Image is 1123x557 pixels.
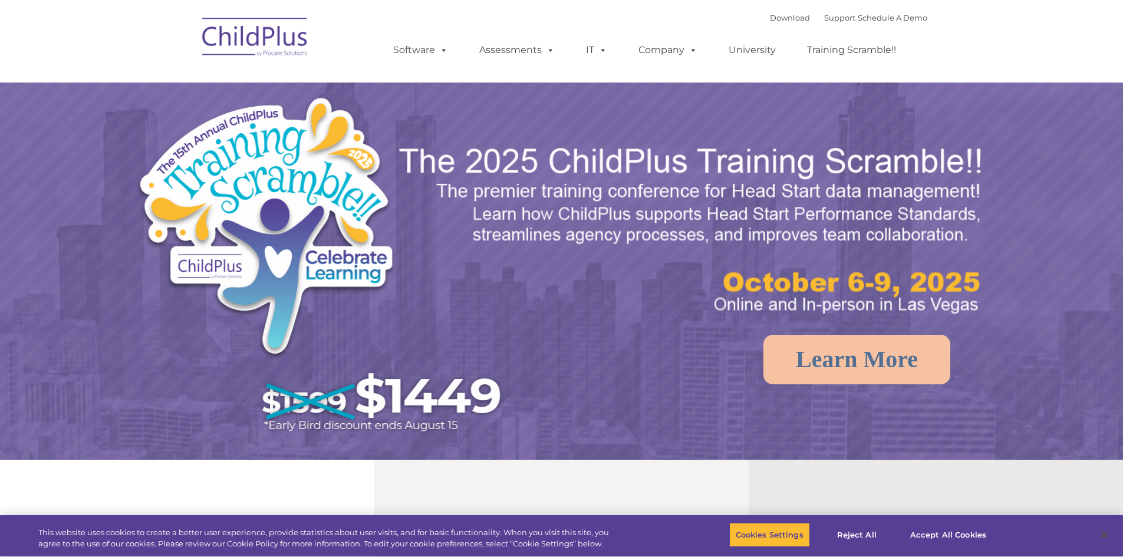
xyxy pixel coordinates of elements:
a: Schedule A Demo [858,13,927,22]
a: Company [627,38,709,62]
a: IT [574,38,619,62]
img: ChildPlus by Procare Solutions [196,9,314,68]
button: Cookies Settings [729,523,810,548]
a: Download [770,13,810,22]
button: Close [1091,522,1117,548]
a: Assessments [467,38,567,62]
a: Learn More [763,335,950,384]
button: Accept All Cookies [904,523,993,548]
a: Support [824,13,855,22]
a: University [717,38,788,62]
a: Software [381,38,460,62]
font: | [770,13,927,22]
button: Reject All [820,523,894,548]
div: This website uses cookies to create a better user experience, provide statistics about user visit... [38,527,618,550]
a: Training Scramble!! [795,38,908,62]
